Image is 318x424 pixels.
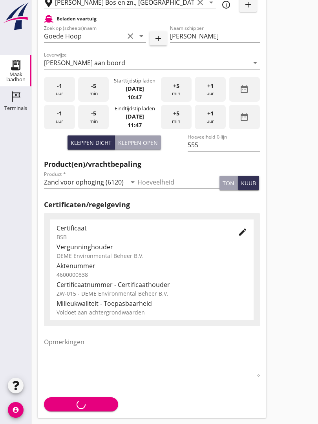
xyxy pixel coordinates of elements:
div: min [161,105,192,130]
div: Terminals [4,106,27,111]
i: arrow_drop_down [128,177,137,187]
span: +1 [207,82,214,90]
input: Hoeveelheid 0-lijn [188,139,260,151]
div: Certificaatnummer - Certificaathouder [57,280,247,289]
input: Naam schipper [170,30,260,42]
strong: 10:47 [128,93,142,101]
div: min [78,105,109,130]
div: Kleppen open [118,139,158,147]
strong: [DATE] [126,85,144,92]
div: min [78,77,109,102]
button: Kleppen open [115,135,161,150]
span: -5 [91,109,96,118]
span: -5 [91,82,96,90]
div: uur [44,105,75,130]
textarea: Opmerkingen [44,336,260,377]
i: arrow_drop_down [137,31,146,41]
i: date_range [239,84,249,94]
div: ZW-015 - DEME Environmental Beheer B.V. [57,289,247,298]
div: Aktenummer [57,261,247,270]
span: +1 [207,109,214,118]
span: -1 [57,109,62,118]
h2: Certificaten/regelgeving [44,199,260,210]
input: Product * [44,176,126,188]
h2: Beladen vaartuig [57,15,97,22]
div: DEME Environmental Beheer B.V. [57,252,247,260]
div: Milieukwaliteit - Toepasbaarheid [57,299,247,308]
button: kuub [238,176,259,190]
span: +5 [173,82,179,90]
div: uur [44,77,75,102]
i: date_range [239,112,249,122]
strong: 11:47 [128,121,142,129]
h2: Product(en)/vrachtbepaling [44,159,260,170]
i: arrow_drop_down [250,58,260,68]
div: Eindtijdstip laden [115,105,155,112]
div: uur [195,77,226,102]
input: Zoek op (scheeps)naam [44,30,124,42]
div: kuub [241,179,256,187]
span: +5 [173,109,179,118]
div: Starttijdstip laden [114,77,155,84]
div: Certificaat [57,223,225,233]
i: add [154,34,163,43]
div: uur [195,105,226,130]
input: Hoeveelheid [137,176,220,188]
div: Voldoet aan achtergrondwaarden [57,308,247,316]
div: ton [223,179,234,187]
strong: [DATE] [126,113,144,120]
div: 4600000838 [57,270,247,279]
button: ton [219,176,238,190]
div: min [161,77,192,102]
img: logo-small.a267ee39.svg [2,2,30,31]
i: edit [238,227,247,237]
div: BSB [57,233,225,241]
div: Vergunninghouder [57,242,247,252]
div: [PERSON_NAME] aan boord [44,59,125,66]
span: -1 [57,82,62,90]
i: account_circle [8,402,24,418]
i: clear [126,31,135,41]
button: Kleppen dicht [68,135,115,150]
div: Kleppen dicht [71,139,111,147]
